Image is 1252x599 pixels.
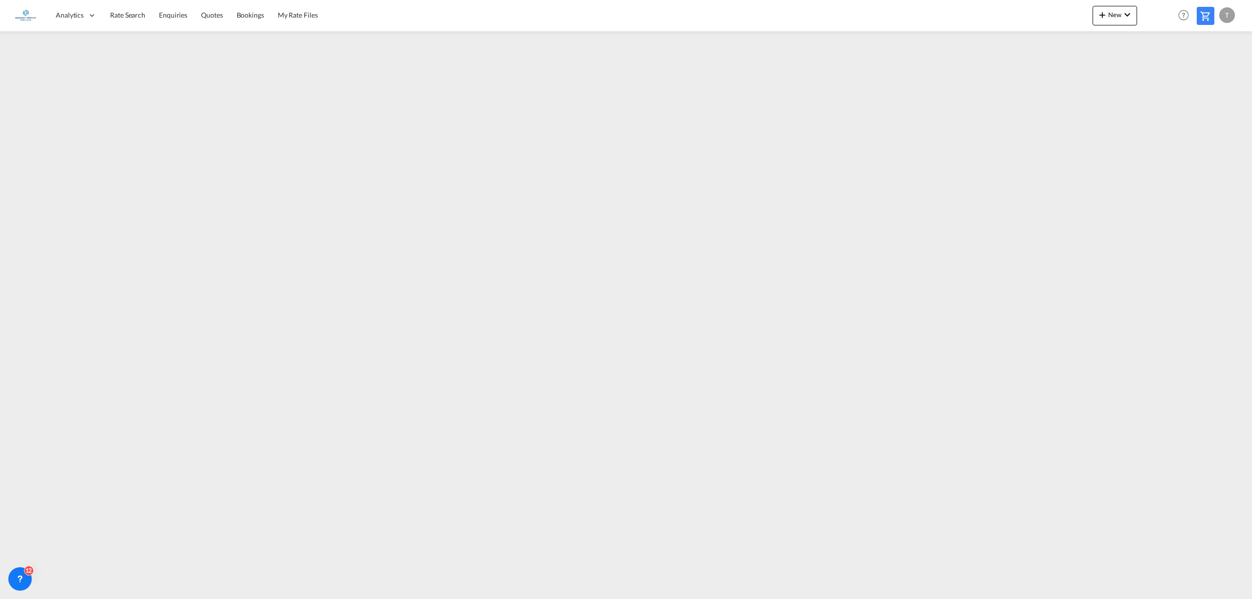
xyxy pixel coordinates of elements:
[1175,7,1192,23] span: Help
[1096,11,1133,19] span: New
[1219,7,1235,23] div: T
[1093,6,1137,25] button: icon-plus 400-fgNewicon-chevron-down
[1121,9,1133,21] md-icon: icon-chevron-down
[56,10,84,20] span: Analytics
[15,4,37,26] img: 6a2c35f0b7c411ef99d84d375d6e7407.jpg
[201,11,223,19] span: Quotes
[237,11,264,19] span: Bookings
[278,11,318,19] span: My Rate Files
[110,11,145,19] span: Rate Search
[159,11,187,19] span: Enquiries
[1175,7,1197,24] div: Help
[1096,9,1108,21] md-icon: icon-plus 400-fg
